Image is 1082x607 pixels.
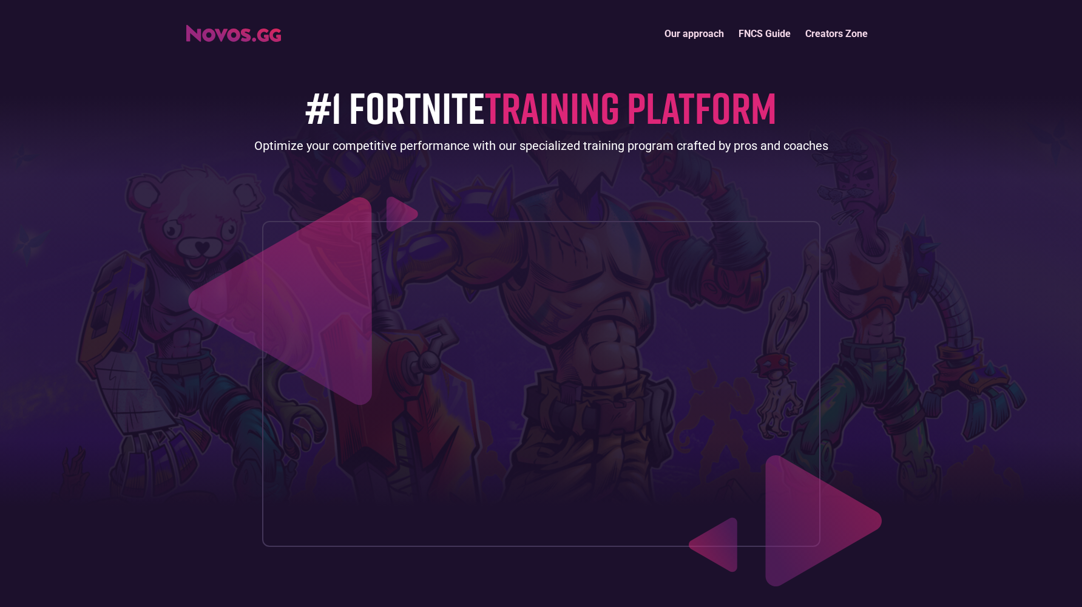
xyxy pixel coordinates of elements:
iframe: Increase your placement in 14 days (Novos.gg) [272,231,810,536]
a: FNCS Guide [731,21,798,47]
a: Our approach [657,21,731,47]
a: Creators Zone [798,21,875,47]
span: TRAINING PLATFORM [485,81,777,134]
h1: #1 FORTNITE [305,83,777,131]
div: Optimize your competitive performance with our specialized training program crafted by pros and c... [254,137,828,154]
